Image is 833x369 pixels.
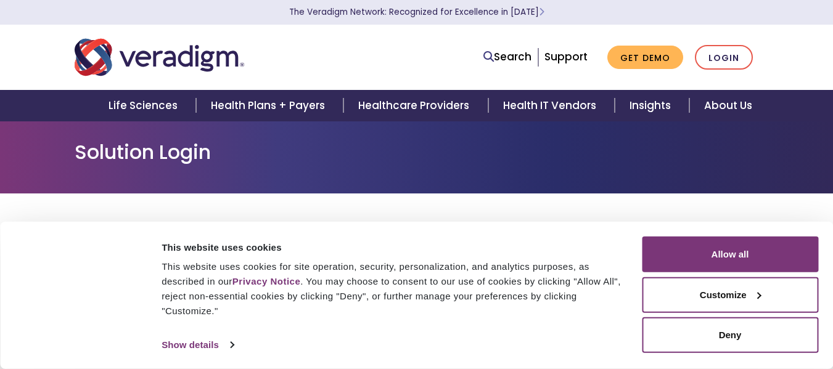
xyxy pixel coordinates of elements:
a: Login [695,45,753,70]
button: Customize [642,277,818,312]
a: Search [483,49,531,65]
a: Show details [162,336,233,354]
a: Get Demo [607,46,683,70]
span: Learn More [539,6,544,18]
a: Life Sciences [94,90,196,121]
button: Deny [642,317,818,353]
button: Allow all [642,237,818,272]
a: Health Plans + Payers [196,90,343,121]
div: This website uses cookies [162,240,628,254]
a: Health IT Vendors [488,90,615,121]
a: The Veradigm Network: Recognized for Excellence in [DATE]Learn More [289,6,544,18]
h1: Solution Login [75,140,759,164]
a: Support [544,49,588,64]
a: Healthcare Providers [343,90,488,121]
div: This website uses cookies for site operation, security, personalization, and analytics purposes, ... [162,259,628,318]
img: Veradigm logo [75,37,244,78]
a: About Us [689,90,767,121]
a: Insights [615,90,689,121]
a: Privacy Notice [232,276,300,286]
